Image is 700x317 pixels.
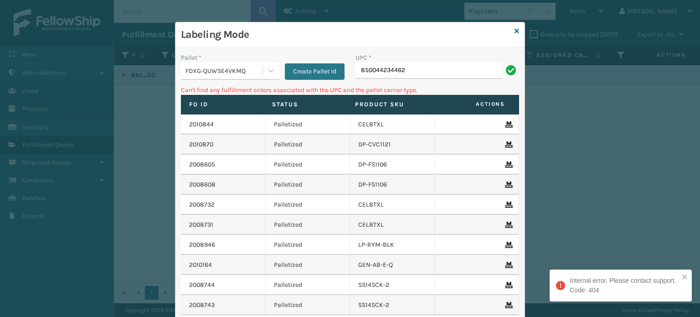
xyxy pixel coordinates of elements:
i: Remove From Pallet [505,302,510,308]
i: Remove From Pallet [505,262,510,268]
td: Palletized [266,215,350,235]
td: DP-FS1106 [350,155,435,175]
td: Palletized [266,295,350,315]
td: CEL8TXL [350,195,435,215]
i: Remove From Pallet [505,242,510,248]
a: 2010164 [189,260,212,270]
td: CEL8TXL [350,215,435,235]
i: Remove From Pallet [505,222,510,228]
td: Palletized [266,175,350,195]
td: CEL8TXL [350,114,435,135]
div: Internal error. Please contact support. Code: 404 [570,276,679,295]
td: Palletized [266,195,350,215]
td: Palletized [266,155,350,175]
a: 2008605 [189,160,215,169]
td: DP-CVC1121 [350,135,435,155]
td: Palletized [266,255,350,275]
i: Remove From Pallet [505,182,510,188]
p: Can't find any fulfillment orders associated with the UPC and the pallet carrier type. [181,85,519,95]
td: Palletized [266,114,350,135]
label: Fo Id [189,100,255,109]
td: DP-FS1106 [350,175,435,195]
a: 2008608 [189,180,216,189]
a: 2010844 [189,120,214,129]
td: SS14SCK-2 [350,295,435,315]
a: 2008743 [189,301,215,310]
i: Remove From Pallet [505,282,510,288]
td: LP-RYM-BLK [350,235,435,255]
label: Product SKU [355,100,421,109]
td: SS14SCK-2 [350,275,435,295]
label: UPC [355,53,371,62]
i: Remove From Pallet [505,121,510,128]
td: Palletized [266,235,350,255]
span: Actions [432,97,510,112]
td: GEN-AB-E-Q [350,255,435,275]
i: Remove From Pallet [505,202,510,208]
button: Create Pallet Id [285,63,345,80]
h3: Labeling Mode [181,28,511,42]
td: Palletized [266,275,350,295]
a: 2010870 [189,140,213,149]
i: Remove From Pallet [505,161,510,168]
label: Pallet [181,53,201,62]
button: close [682,273,688,282]
td: Palletized [266,135,350,155]
label: Status [272,100,338,109]
a: 2008732 [189,200,215,209]
a: 2008744 [189,281,215,290]
a: 2008731 [189,220,213,229]
i: Remove From Pallet [505,141,510,148]
div: FDXG-QUWSE4VKMQ [185,66,263,76]
a: 2008946 [189,240,215,249]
